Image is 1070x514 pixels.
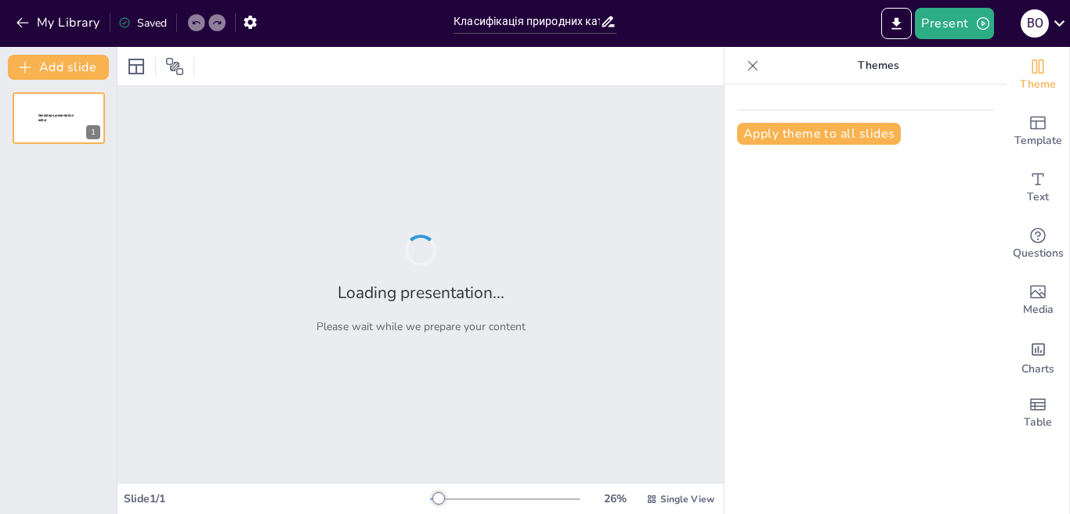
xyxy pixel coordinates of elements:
span: Single View [660,493,714,505]
span: Questions [1013,245,1064,262]
button: Apply theme to all slides [737,123,901,145]
span: Table [1024,414,1052,431]
button: Export to PowerPoint [881,8,912,39]
span: Text [1027,189,1049,206]
div: В О [1021,9,1049,38]
button: Add slide [8,55,109,80]
div: Add text boxes [1007,160,1069,216]
div: Get real-time input from your audience [1007,216,1069,272]
button: В О [1021,8,1049,39]
p: Please wait while we prepare your content [316,319,526,334]
div: Layout [124,54,149,79]
div: 1 [86,125,100,139]
div: Add images, graphics, shapes or video [1007,272,1069,329]
div: 1 [13,92,105,144]
h2: Loading presentation... [338,282,504,304]
div: Saved [118,16,167,31]
p: Themes [765,47,991,84]
button: Present [915,8,993,39]
button: My Library [12,10,107,35]
span: Position [165,57,184,76]
div: Add ready made slides [1007,103,1069,160]
input: Insert title [454,10,600,33]
div: Add a table [1007,385,1069,441]
div: Add charts and graphs [1007,329,1069,385]
span: Media [1023,301,1054,318]
span: Theme [1020,76,1056,93]
span: Template [1014,132,1062,149]
div: Slide 1 / 1 [124,491,430,506]
div: 26 % [596,491,634,506]
span: Charts [1021,361,1054,378]
span: Sendsteps presentation editor [38,113,74,122]
div: Change the overall theme [1007,47,1069,103]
